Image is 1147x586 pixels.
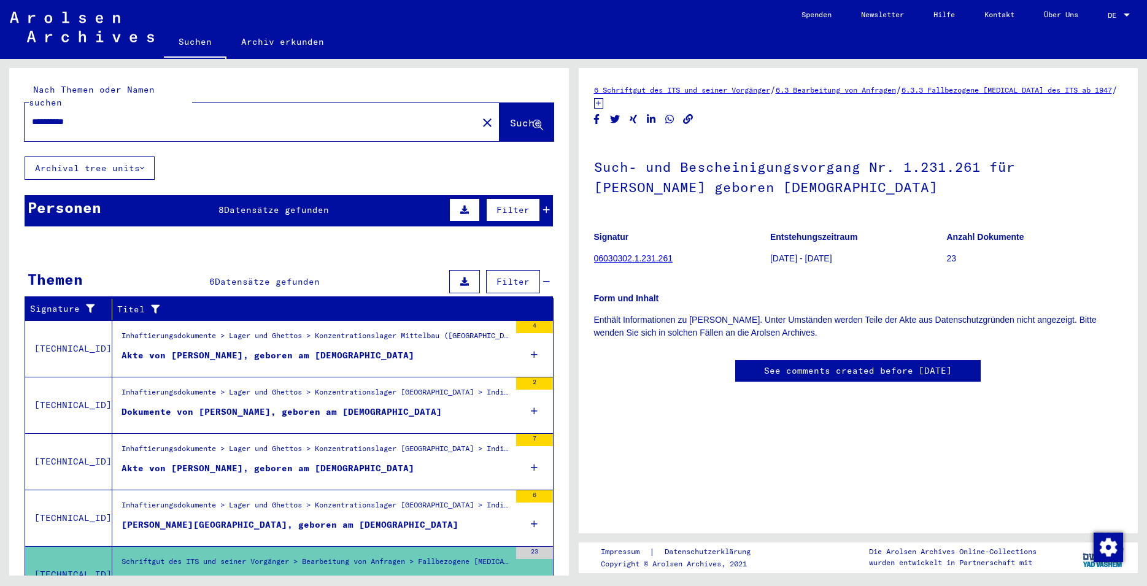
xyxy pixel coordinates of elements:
a: Archiv erkunden [226,27,339,56]
img: yv_logo.png [1080,542,1126,573]
a: 06030302.1.231.261 [594,253,673,263]
button: Share on Xing [627,112,640,127]
div: Akte von [PERSON_NAME], geboren am [DEMOGRAPHIC_DATA] [122,349,414,362]
div: | [601,546,765,558]
p: [DATE] - [DATE] [770,252,946,265]
a: 6.3 Bearbeitung von Anfragen [776,85,896,94]
div: Akte von [PERSON_NAME], geboren am [DEMOGRAPHIC_DATA] [122,462,414,475]
button: Suche [500,103,554,141]
div: Inhaftierungsdokumente > Lager und Ghettos > Konzentrationslager Mittelbau ([GEOGRAPHIC_DATA]) > ... [122,330,510,347]
button: Archival tree units [25,156,155,180]
mat-label: Nach Themen oder Namen suchen [29,84,155,108]
div: Dokumente von [PERSON_NAME], geboren am [DEMOGRAPHIC_DATA] [122,406,442,418]
span: / [770,84,776,95]
button: Filter [486,270,540,293]
p: Copyright © Arolsen Archives, 2021 [601,558,765,569]
b: Signatur [594,232,629,242]
div: Inhaftierungsdokumente > Lager und Ghettos > Konzentrationslager [GEOGRAPHIC_DATA] > Individuelle... [122,443,510,460]
span: / [896,84,902,95]
div: Signature [30,303,102,315]
button: Filter [486,198,540,222]
button: Share on Twitter [609,112,622,127]
b: Form und Inhalt [594,293,659,303]
button: Share on Facebook [590,112,603,127]
span: Datensätze gefunden [224,204,329,215]
mat-icon: close [480,115,495,130]
button: Share on WhatsApp [663,112,676,127]
button: Share on LinkedIn [645,112,658,127]
a: Datenschutzerklärung [655,546,765,558]
div: Signature [30,299,115,319]
a: Impressum [601,546,649,558]
p: 23 [947,252,1122,265]
div: Inhaftierungsdokumente > Lager und Ghettos > Konzentrationslager [GEOGRAPHIC_DATA] > Individuelle... [122,387,510,404]
b: Anzahl Dokumente [947,232,1024,242]
span: 8 [218,204,224,215]
div: Schriftgut des ITS und seiner Vorgänger > Bearbeitung von Anfragen > Fallbezogene [MEDICAL_DATA] ... [122,556,510,573]
div: Personen [28,196,101,218]
div: Zustimmung ändern [1093,532,1122,561]
span: Suche [510,117,541,129]
div: [PERSON_NAME][GEOGRAPHIC_DATA], geboren am [DEMOGRAPHIC_DATA] [122,519,458,531]
img: Zustimmung ändern [1094,533,1123,562]
span: Filter [496,276,530,287]
p: Die Arolsen Archives Online-Collections [869,546,1037,557]
a: See comments created before [DATE] [764,364,952,377]
img: Arolsen_neg.svg [10,12,154,42]
div: Inhaftierungsdokumente > Lager und Ghettos > Konzentrationslager [GEOGRAPHIC_DATA] > Individuelle... [122,499,510,517]
a: 6 Schriftgut des ITS und seiner Vorgänger [594,85,770,94]
span: / [1112,84,1118,95]
a: 6.3.3 Fallbezogene [MEDICAL_DATA] des ITS ab 1947 [902,85,1112,94]
button: Clear [475,110,500,134]
div: Titel [117,303,529,316]
span: DE [1108,11,1121,20]
p: wurden entwickelt in Partnerschaft mit [869,557,1037,568]
b: Entstehungszeitraum [770,232,857,242]
span: Filter [496,204,530,215]
button: Copy link [682,112,695,127]
a: Suchen [164,27,226,59]
div: Titel [117,299,541,319]
p: Enthält Informationen zu [PERSON_NAME]. Unter Umständen werden Teile der Akte aus Datenschutzgrün... [594,314,1123,339]
h1: Such- und Bescheinigungsvorgang Nr. 1.231.261 für [PERSON_NAME] geboren [DEMOGRAPHIC_DATA] [594,139,1123,213]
